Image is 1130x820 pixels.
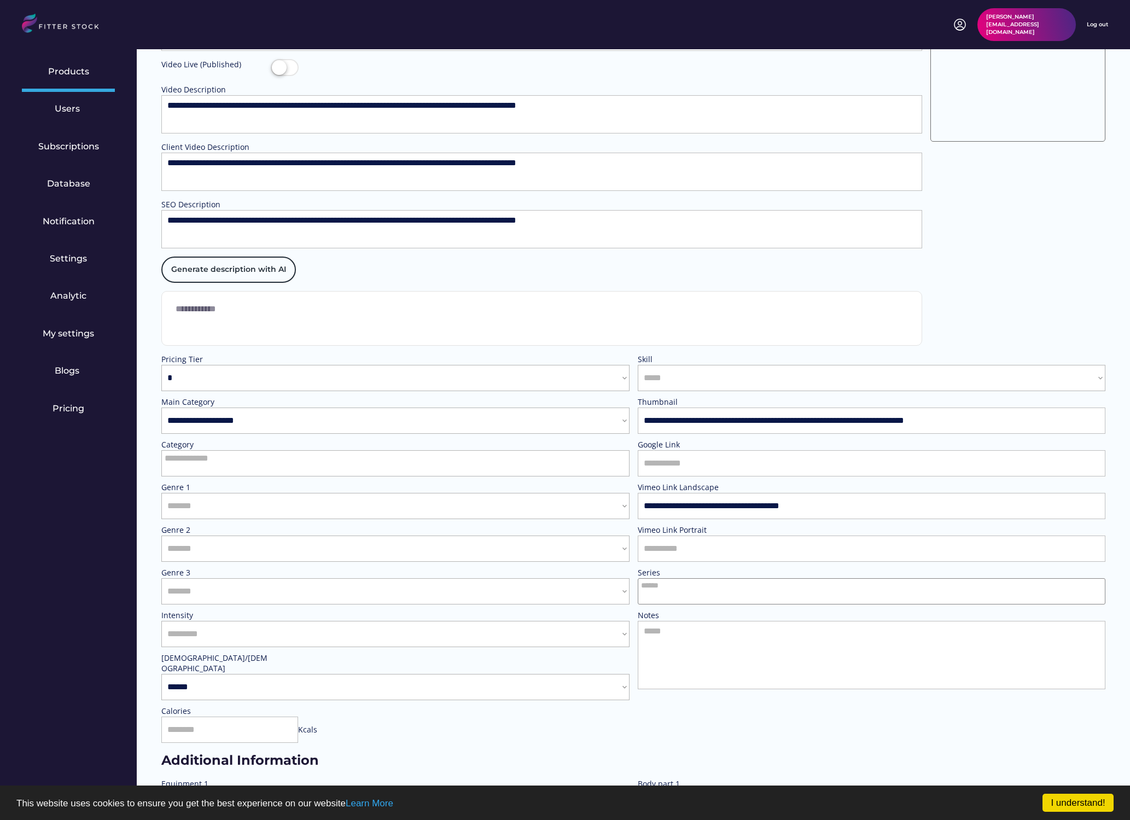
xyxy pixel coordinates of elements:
div: Settings [50,253,87,265]
div: Client Video Description [161,142,271,153]
div: Main Category [161,397,271,408]
div: Genre 2 [161,525,271,536]
div: Subscriptions [38,141,99,153]
div: Vimeo Link Landscape [638,482,1106,493]
div: Body part 1 [638,778,747,789]
div: Vimeo Link Portrait [638,525,747,536]
div: SEO Description [161,199,271,210]
div: Google Link [638,439,747,450]
div: Pricing Tier [161,354,271,365]
div: Analytic [50,290,86,302]
div: Notes [638,610,747,621]
div: Calories [161,706,271,717]
a: Learn More [346,798,393,809]
div: Category [161,439,271,450]
div: Equipment 1 [161,778,271,789]
div: Log out [1087,21,1108,28]
div: My settings [43,328,94,340]
div: Database [47,178,90,190]
a: I understand! [1042,794,1114,812]
div: Thumbnail [638,397,747,408]
div: Pricing [53,403,84,415]
div: Video Description [161,84,271,95]
p: This website uses cookies to ensure you get the best experience on our website [16,799,1114,808]
div: Products [48,66,89,78]
div: [PERSON_NAME][EMAIL_ADDRESS][DOMAIN_NAME] [986,13,1067,36]
div: Intensity [161,610,271,621]
div: Users [55,103,82,115]
img: profile-circle.svg [953,18,966,31]
div: Additional Information [161,751,1105,770]
div: Series [638,567,747,578]
div: Blogs [55,365,82,377]
div: Skill [638,354,747,365]
div: Video Live (Published) [161,59,271,70]
div: Genre 3 [161,567,271,578]
div: [DEMOGRAPHIC_DATA]/[DEMOGRAPHIC_DATA] [161,653,271,674]
div: Kcals [298,724,317,735]
div: Notification [43,216,95,228]
div: Genre 1 [161,482,271,493]
img: LOGO.svg [22,14,108,36]
button: Generate description with AI [161,257,296,283]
